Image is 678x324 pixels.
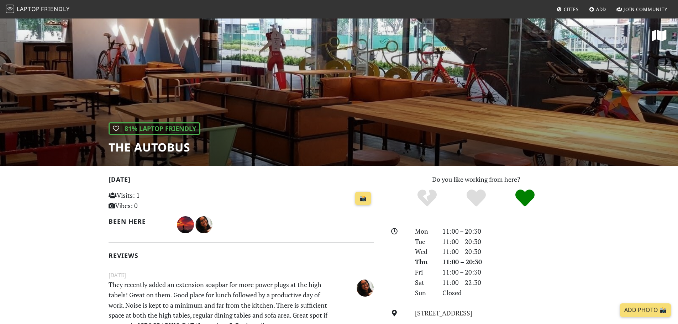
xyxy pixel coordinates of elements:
[6,3,70,16] a: LaptopFriendly LaptopFriendly
[620,303,671,317] a: Add Photo 📸
[177,220,195,228] span: Lesley Nair
[411,257,438,267] div: Thu
[438,246,574,257] div: 11:00 – 20:30
[109,176,374,186] h2: [DATE]
[411,226,438,237] div: Mon
[357,280,374,297] img: 1860-jan.jpg
[109,122,200,135] div: | 81% Laptop Friendly
[415,309,472,317] a: [STREET_ADDRESS]
[500,188,550,208] div: Definitely!
[109,252,374,259] h2: Reviews
[411,267,438,277] div: Fri
[411,246,438,257] div: Wed
[355,192,371,205] a: 📸
[357,283,374,291] span: Jan Relador
[383,174,570,185] p: Do you like working from here?
[411,288,438,298] div: Sun
[452,188,501,208] div: Yes
[177,216,194,233] img: 2014-lesley.jpg
[438,257,574,267] div: 11:00 – 20:30
[554,3,582,16] a: Cities
[109,190,191,211] p: Visits: 1 Vibes: 0
[411,237,438,247] div: Tue
[438,237,574,247] div: 11:00 – 20:30
[438,277,574,288] div: 11:00 – 22:30
[438,267,574,277] div: 11:00 – 20:30
[411,277,438,288] div: Sat
[614,3,670,16] a: Join Community
[564,6,579,12] span: Cities
[438,226,574,237] div: 11:00 – 20:30
[104,271,378,280] small: [DATE]
[195,220,212,228] span: Jan Relador
[586,3,609,16] a: Add
[624,6,667,12] span: Join Community
[596,6,606,12] span: Add
[109,218,169,225] h2: Been here
[438,288,574,298] div: Closed
[41,5,69,13] span: Friendly
[403,188,452,208] div: No
[6,5,14,13] img: LaptopFriendly
[195,216,212,233] img: 1860-jan.jpg
[17,5,40,13] span: Laptop
[109,140,200,154] h1: The Autobus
